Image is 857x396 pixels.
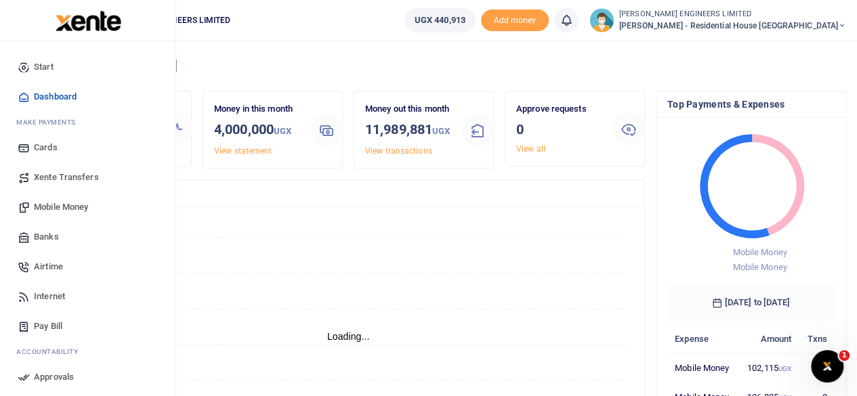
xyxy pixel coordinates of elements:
[214,119,299,141] h3: 4,000,000
[214,146,272,156] a: View statement
[481,9,549,32] span: Add money
[516,102,602,116] p: Approve requests
[432,126,450,136] small: UGX
[481,9,549,32] li: Toup your wallet
[667,324,738,353] th: Expense
[839,350,850,361] span: 1
[274,126,291,136] small: UGX
[11,282,165,311] a: Internet
[11,362,165,392] a: Approvals
[399,8,481,32] li: Wallet ballance
[56,11,121,31] img: logo-large
[589,8,846,32] a: profile-user [PERSON_NAME] ENGINEERS LIMITED [PERSON_NAME] - Residential House [GEOGRAPHIC_DATA]
[51,58,846,73] h4: Hello [PERSON_NAME]
[619,9,846,20] small: [PERSON_NAME] ENGINEERS LIMITED
[214,102,299,116] p: Money in this month
[667,353,738,382] td: Mobile Money
[365,146,432,156] a: View transactions
[811,350,843,382] iframe: Intercom live chat
[667,286,835,319] h6: [DATE] to [DATE]
[481,14,549,24] a: Add money
[516,119,602,139] h3: 0
[34,260,63,273] span: Airtime
[589,8,614,32] img: profile-user
[778,365,791,372] small: UGX
[34,60,54,74] span: Start
[799,324,835,353] th: Txns
[516,144,545,154] a: View all
[54,15,121,25] a: logo-small logo-large logo-large
[11,311,165,341] a: Pay Bill
[34,171,99,184] span: Xente Transfers
[11,52,165,82] a: Start
[732,262,787,272] span: Mobile Money
[11,82,165,112] a: Dashboard
[11,252,165,282] a: Airtime
[404,8,476,32] a: UGX 440,913
[11,112,165,133] li: M
[34,370,74,384] span: Approvals
[365,119,451,141] h3: 11,989,881
[365,102,451,116] p: Money out this month
[738,324,799,353] th: Amount
[415,14,465,27] span: UGX 440,913
[11,192,165,222] a: Mobile Money
[799,353,835,382] td: 1
[34,230,59,244] span: Banks
[667,97,835,112] h4: Top Payments & Expenses
[63,185,633,200] h4: Transactions Overview
[619,20,846,32] span: [PERSON_NAME] - Residential House [GEOGRAPHIC_DATA]
[11,133,165,162] a: Cards
[11,341,165,362] li: Ac
[34,141,58,154] span: Cards
[11,222,165,252] a: Banks
[11,162,165,192] a: Xente Transfers
[732,247,787,257] span: Mobile Money
[26,347,78,357] span: countability
[327,331,370,342] text: Loading...
[34,290,65,303] span: Internet
[34,200,88,214] span: Mobile Money
[34,320,62,333] span: Pay Bill
[34,90,77,104] span: Dashboard
[738,353,799,382] td: 102,115
[23,117,76,127] span: ake Payments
